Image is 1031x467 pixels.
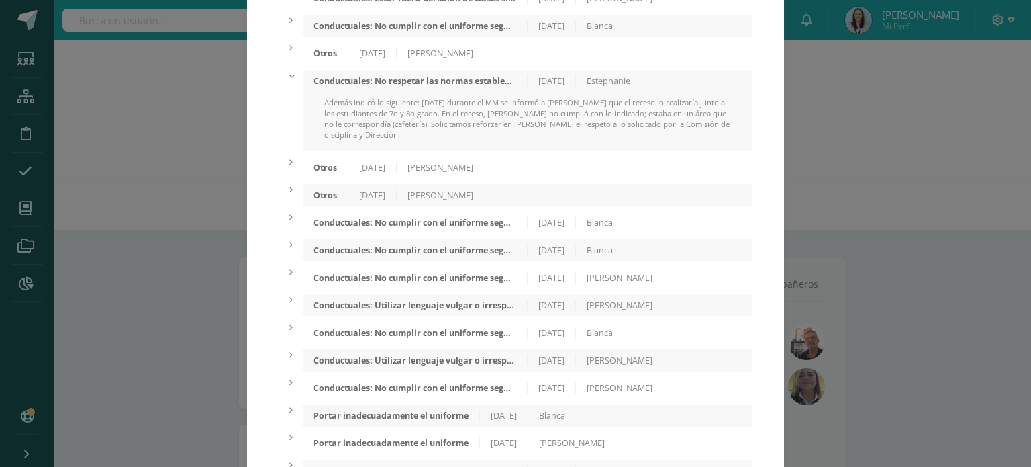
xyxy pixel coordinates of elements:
[303,327,527,339] div: Conductuales: No cumplir con el uniforme según los lineamientos establecidos por el nivel.
[303,410,480,421] div: Portar inadecuadamente el uniforme
[576,75,641,87] div: Estephanie
[303,217,527,228] div: Conductuales: No cumplir con el uniforme según los lineamientos establecidos por el nivel.
[576,245,624,256] div: Blanca
[303,189,348,201] div: Otros
[303,97,752,151] div: Además indicó lo siguiente: [DATE] durante el MM se informó a [PERSON_NAME] que el receso lo real...
[576,217,624,228] div: Blanca
[303,20,527,32] div: Conductuales: No cumplir con el uniforme según los lineamientos establecidos por el nivel.
[480,437,528,449] div: [DATE]
[528,410,576,421] div: Blanca
[397,189,484,201] div: [PERSON_NAME]
[348,189,397,201] div: [DATE]
[528,20,576,32] div: [DATE]
[528,245,576,256] div: [DATE]
[480,410,528,421] div: [DATE]
[576,382,663,394] div: [PERSON_NAME]
[303,245,527,256] div: Conductuales: No cumplir con el uniforme según los lineamientos establecidos por el nivel.
[303,437,480,449] div: Portar inadecuadamente el uniforme
[397,162,484,173] div: [PERSON_NAME]
[528,217,576,228] div: [DATE]
[528,382,576,394] div: [DATE]
[528,355,576,366] div: [DATE]
[576,355,663,366] div: [PERSON_NAME]
[576,20,624,32] div: Blanca
[576,300,663,311] div: [PERSON_NAME]
[576,327,624,339] div: Blanca
[528,75,576,87] div: [DATE]
[576,272,663,284] div: [PERSON_NAME]
[528,272,576,284] div: [DATE]
[397,48,484,59] div: [PERSON_NAME]
[528,300,576,311] div: [DATE]
[528,327,576,339] div: [DATE]
[528,437,616,449] div: [PERSON_NAME]
[303,355,527,366] div: Conductuales: Utilizar lenguaje vulgar o irrespetuoso en las conversaciones.
[303,75,527,87] div: Conductuales: No respetar las normas establecidas.
[348,162,397,173] div: [DATE]
[303,382,527,394] div: Conductuales: No cumplir con el uniforme según los lineamientos establecidos por el nivel.
[303,162,348,173] div: Otros
[348,48,397,59] div: [DATE]
[303,48,348,59] div: Otros
[303,300,527,311] div: Conductuales: Utilizar lenguaje vulgar o irrespetuoso en las conversaciones.
[303,272,527,284] div: Conductuales: No cumplir con el uniforme según los lineamientos establecidos por el nivel.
